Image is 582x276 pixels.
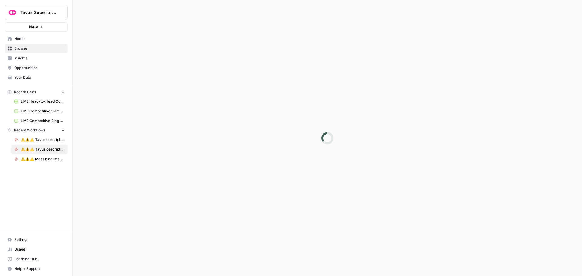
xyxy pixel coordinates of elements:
[14,128,45,133] span: Recent Workflows
[14,65,65,71] span: Opportunities
[5,34,68,44] a: Home
[11,97,68,106] a: LIVE Head-to-Head Comparison Writer Grid
[5,53,68,63] a: Insights
[5,44,68,53] a: Browse
[21,99,65,104] span: LIVE Head-to-Head Comparison Writer Grid
[14,36,65,42] span: Home
[14,75,65,80] span: Your Data
[14,89,36,95] span: Recent Grids
[14,247,65,252] span: Usage
[5,73,68,82] a: Your Data
[14,55,65,61] span: Insights
[29,24,38,30] span: New
[14,237,65,242] span: Settings
[5,22,68,32] button: New
[11,116,68,126] a: LIVE Competitive Blog Writer Grid
[14,266,65,271] span: Help + Support
[5,5,68,20] button: Workspace: Tavus Superiority
[21,118,65,124] span: LIVE Competitive Blog Writer Grid
[11,154,68,164] a: ⚠️⚠️⚠️ Mass blog image updater
[21,108,65,114] span: LIVE Competitive framed blog writer v7 Grid
[21,156,65,162] span: ⚠️⚠️⚠️ Mass blog image updater
[5,63,68,73] a: Opportunities
[5,264,68,274] button: Help + Support
[14,46,65,51] span: Browse
[20,9,57,15] span: Tavus Superiority
[11,106,68,116] a: LIVE Competitive framed blog writer v7 Grid
[21,137,65,142] span: ⚠️⚠️⚠️ Tavus description updater WIP
[5,235,68,244] a: Settings
[14,256,65,262] span: Learning Hub
[5,88,68,97] button: Recent Grids
[21,147,65,152] span: ⚠️⚠️⚠️ Tavus description updater (ACTIVE)
[7,7,18,18] img: Tavus Superiority Logo
[11,135,68,145] a: ⚠️⚠️⚠️ Tavus description updater WIP
[5,126,68,135] button: Recent Workflows
[5,244,68,254] a: Usage
[5,254,68,264] a: Learning Hub
[11,145,68,154] a: ⚠️⚠️⚠️ Tavus description updater (ACTIVE)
